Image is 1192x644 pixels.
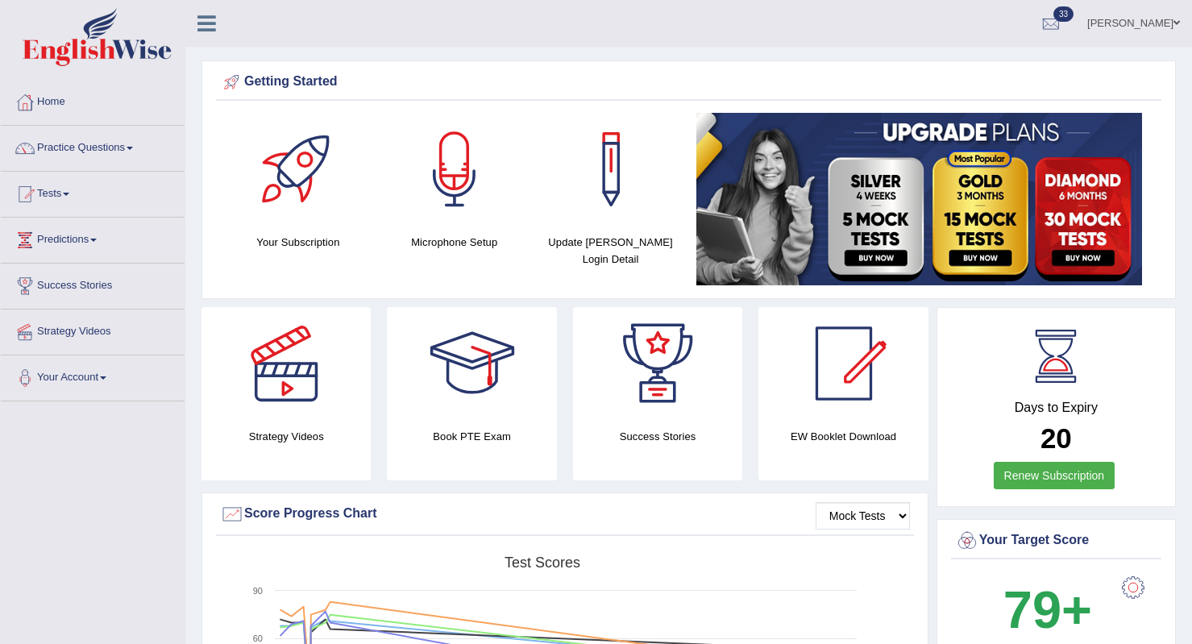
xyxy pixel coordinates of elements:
[1,172,185,212] a: Tests
[1003,580,1092,639] b: 79+
[541,234,681,268] h4: Update [PERSON_NAME] Login Detail
[955,401,1157,415] h4: Days to Expiry
[220,70,1157,94] div: Getting Started
[955,529,1157,553] div: Your Target Score
[505,555,580,571] tspan: Test scores
[384,234,525,251] h4: Microphone Setup
[253,586,263,596] text: 90
[220,502,910,526] div: Score Progress Chart
[1,126,185,166] a: Practice Questions
[228,234,368,251] h4: Your Subscription
[1,310,185,350] a: Strategy Videos
[1,218,185,258] a: Predictions
[201,428,371,445] h4: Strategy Videos
[758,428,928,445] h4: EW Booklet Download
[573,428,742,445] h4: Success Stories
[387,428,556,445] h4: Book PTE Exam
[1040,422,1072,454] b: 20
[696,113,1142,285] img: small5.jpg
[994,462,1115,489] a: Renew Subscription
[1,264,185,304] a: Success Stories
[1,80,185,120] a: Home
[253,634,263,643] text: 60
[1053,6,1074,22] span: 33
[1,355,185,396] a: Your Account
